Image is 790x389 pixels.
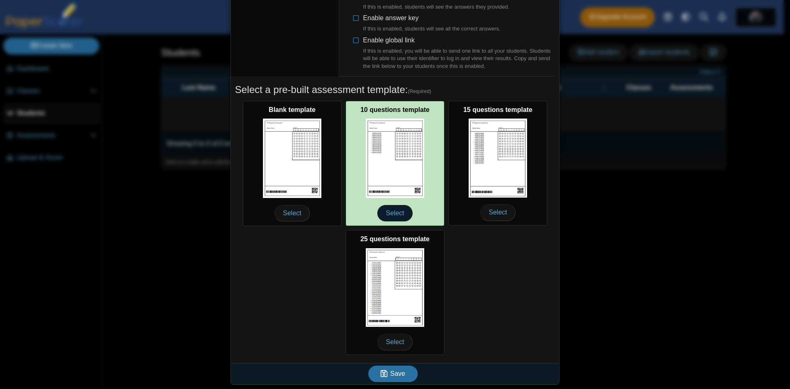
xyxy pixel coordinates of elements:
[363,3,509,11] div: If this is enabled, students will see the answers they provided.
[363,37,555,70] span: Enable global link
[377,334,413,350] span: Select
[363,47,555,70] div: If this is enabled, you will be able to send one link to all your students. Students will be able...
[463,106,532,113] b: 15 questions template
[363,25,500,33] div: If this is enabled, students will see all the correct answers.
[368,366,418,382] button: Save
[235,83,555,97] h5: Select a pre-built assessment template:
[274,205,310,221] span: Select
[269,106,316,113] b: Blank template
[360,235,430,242] b: 25 questions template
[366,119,424,198] img: scan_sheet_10_questions.png
[363,14,500,33] span: Enable answer key
[408,88,431,95] span: (Required)
[469,119,527,198] img: scan_sheet_15_questions.png
[480,204,516,221] span: Select
[377,205,413,221] span: Select
[263,119,321,198] img: scan_sheet_blank.png
[360,106,430,113] b: 10 questions template
[390,370,405,377] span: Save
[366,248,424,327] img: scan_sheet_25_questions.png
